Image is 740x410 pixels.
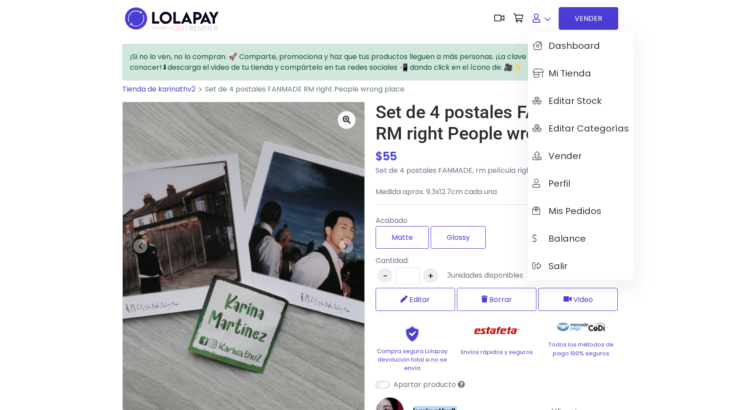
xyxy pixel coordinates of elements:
i: Sólo tú verás el producto listado en tu tienda pero podrás venderlo si compartes su enlace directo [458,381,465,388]
span: Balance [532,234,586,243]
a: Mi tienda [528,60,633,87]
span: TRENDIER [152,24,218,32]
span: 3 [447,270,451,280]
span: POWERED BY [152,26,173,31]
p: Cantidad: [376,255,523,266]
label: Apartar producto [393,379,456,390]
span: Mi tienda [532,68,591,78]
span: Editar [409,294,430,305]
a: VENDER [559,7,618,30]
img: Mercado Pago Logo [557,318,589,336]
button: Video [538,288,618,311]
p: Compra segura Lolapay devolución total si no se envía [376,347,449,373]
label: Glossy [431,226,486,249]
span: Borrar [489,294,512,305]
a: Perfil [528,170,633,197]
label: Matte [376,226,429,249]
span: Mis pedidos [532,206,601,216]
a: Editar Stock [528,87,633,115]
span: Editar Categorías [532,123,629,133]
span: 55 [383,148,397,164]
a: Tienda de karinathv2 [122,84,196,94]
img: Codi Logo [588,318,605,336]
span: ¡Si no lo ven, no lo compran. 🚀 Comparte, promociona y haz que tus productos lleguen a más person... [130,52,609,72]
span: Video [573,294,593,305]
button: - [377,268,392,283]
div: Acabado [376,212,618,252]
img: Estafeta Logo [467,318,526,343]
span: Salir [532,261,568,271]
span: GO [173,23,184,33]
button: Borrar [457,288,536,311]
span: Perfil [532,179,570,188]
p: Set de 4 postales FANMADE, rm película right People, Wrong Place Medida aprox. 9.3x12.7cm cada una [376,165,618,197]
span: Set de 4 postales FANMADE RM right People wrong place [205,84,404,94]
a: Editar Categorías [528,115,633,142]
a: Editar [376,288,455,311]
div: unidades disponibles [447,270,523,281]
img: logo [122,4,221,32]
span: Editar Stock [532,96,602,106]
nav: breadcrumb [122,84,618,102]
span: Dashboard [532,41,600,51]
p: Todos los métodos de pago 100% seguros [544,340,618,357]
a: Balance [528,225,633,252]
a: Mis pedidos [528,197,633,225]
a: Vender [528,142,633,170]
button: + [423,268,438,283]
img: Shield [390,325,435,342]
a: Dashboard [528,32,633,60]
p: Envíos rápidos y seguros [460,348,534,356]
a: Salir [528,252,633,280]
span: Vender [532,151,582,161]
h1: Set de 4 postales FANMADE RM right People wrong place [376,102,618,144]
div: $ [376,148,618,165]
